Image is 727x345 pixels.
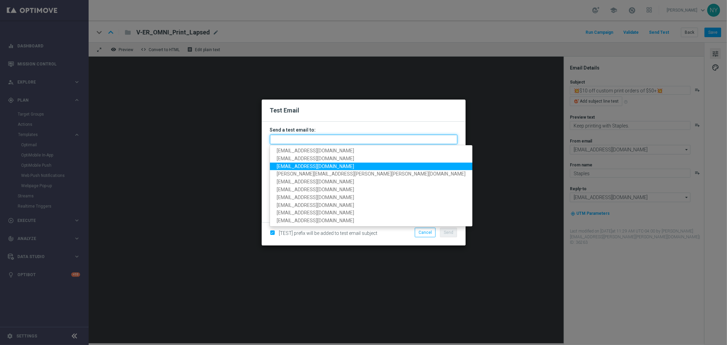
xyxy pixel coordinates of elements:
[270,106,457,115] h2: Test Email
[270,209,472,217] a: [EMAIL_ADDRESS][DOMAIN_NAME]
[270,170,472,178] a: [PERSON_NAME][EMAIL_ADDRESS][PERSON_NAME][PERSON_NAME][DOMAIN_NAME]
[277,187,354,192] span: [EMAIL_ADDRESS][DOMAIN_NAME]
[270,194,472,201] a: [EMAIL_ADDRESS][DOMAIN_NAME]
[270,201,472,209] a: [EMAIL_ADDRESS][DOMAIN_NAME]
[277,210,354,215] span: [EMAIL_ADDRESS][DOMAIN_NAME]
[277,179,354,184] span: [EMAIL_ADDRESS][DOMAIN_NAME]
[277,163,354,169] span: [EMAIL_ADDRESS][DOMAIN_NAME]
[277,148,354,153] span: [EMAIL_ADDRESS][DOMAIN_NAME]
[270,127,457,133] h3: Send a test email to:
[270,147,472,155] a: [EMAIL_ADDRESS][DOMAIN_NAME]
[270,186,472,194] a: [EMAIL_ADDRESS][DOMAIN_NAME]
[277,171,466,177] span: [PERSON_NAME][EMAIL_ADDRESS][PERSON_NAME][PERSON_NAME][DOMAIN_NAME]
[270,217,472,225] a: [EMAIL_ADDRESS][DOMAIN_NAME]
[277,202,354,208] span: [EMAIL_ADDRESS][DOMAIN_NAME]
[277,195,354,200] span: [EMAIL_ADDRESS][DOMAIN_NAME]
[415,228,436,237] button: Cancel
[279,230,378,236] span: [TEST] prefix will be added to test email subject
[440,228,457,237] button: Send
[444,230,453,235] span: Send
[277,218,354,223] span: [EMAIL_ADDRESS][DOMAIN_NAME]
[270,162,472,170] a: [EMAIL_ADDRESS][DOMAIN_NAME]
[270,155,472,163] a: [EMAIL_ADDRESS][DOMAIN_NAME]
[270,178,472,186] a: [EMAIL_ADDRESS][DOMAIN_NAME]
[277,156,354,161] span: [EMAIL_ADDRESS][DOMAIN_NAME]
